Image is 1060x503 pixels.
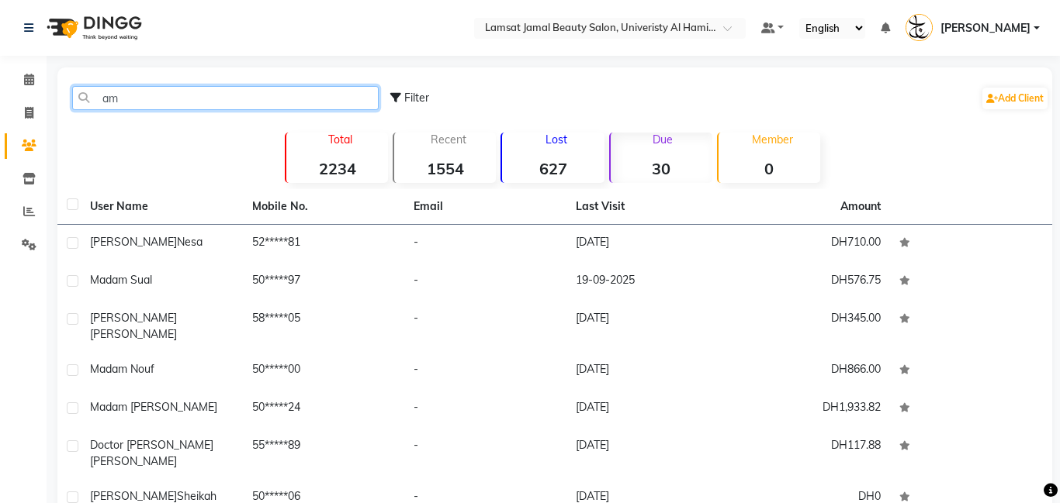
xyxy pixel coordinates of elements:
span: Filter [404,91,429,105]
p: Recent [400,133,496,146]
span: [PERSON_NAME] [90,235,177,249]
td: - [404,301,566,352]
th: Amount [831,189,890,224]
strong: 30 [611,159,712,178]
td: DH345.00 [729,301,891,352]
p: Lost [508,133,604,146]
th: User Name [81,189,243,225]
span: [PERSON_NAME] [90,489,177,503]
strong: 1554 [394,159,496,178]
span: [PERSON_NAME] [90,454,177,468]
td: - [404,263,566,301]
td: - [404,390,566,428]
strong: 2234 [286,159,388,178]
th: Mobile No. [243,189,405,225]
td: DH710.00 [729,225,891,263]
td: [DATE] [566,301,729,352]
td: - [404,352,566,390]
input: Search by Name/Mobile/Email/Code [72,86,379,110]
td: 19-09-2025 [566,263,729,301]
p: Total [293,133,388,146]
span: Nesa [177,235,203,249]
td: - [404,428,566,479]
td: DH1,933.82 [729,390,891,428]
span: madam sual [90,273,152,287]
td: [DATE] [566,352,729,390]
span: Madam Nouf [90,362,154,376]
span: Sheikah [177,489,217,503]
td: DH117.88 [729,428,891,479]
strong: 627 [502,159,604,178]
td: [DATE] [566,390,729,428]
strong: 0 [719,159,820,178]
td: [DATE] [566,225,729,263]
p: Due [614,133,712,146]
span: doctor [PERSON_NAME] [90,438,213,452]
td: [DATE] [566,428,729,479]
span: madam [PERSON_NAME] [90,400,217,414]
a: Add Client [982,88,1048,109]
img: Lamsat Jamal [906,14,933,41]
img: logo [40,6,146,50]
td: DH866.00 [729,352,891,390]
span: [PERSON_NAME] [940,20,1031,36]
td: - [404,225,566,263]
td: DH576.75 [729,263,891,301]
p: Member [725,133,820,146]
th: Last Visit [566,189,729,225]
span: [PERSON_NAME] [PERSON_NAME] [90,311,177,341]
th: Email [404,189,566,225]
